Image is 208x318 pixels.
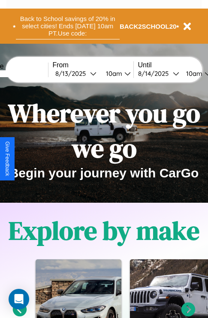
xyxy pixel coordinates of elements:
[120,23,177,30] b: BACK2SCHOOL20
[102,69,124,78] div: 10am
[9,289,29,309] div: Open Intercom Messenger
[138,69,173,78] div: 8 / 14 / 2025
[16,13,120,39] button: Back to School savings of 20% in select cities! Ends [DATE] 10am PT.Use code:
[53,61,133,69] label: From
[99,69,133,78] button: 10am
[55,69,90,78] div: 8 / 13 / 2025
[9,213,199,248] h1: Explore by make
[182,69,205,78] div: 10am
[4,141,10,176] div: Give Feedback
[53,69,99,78] button: 8/13/2025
